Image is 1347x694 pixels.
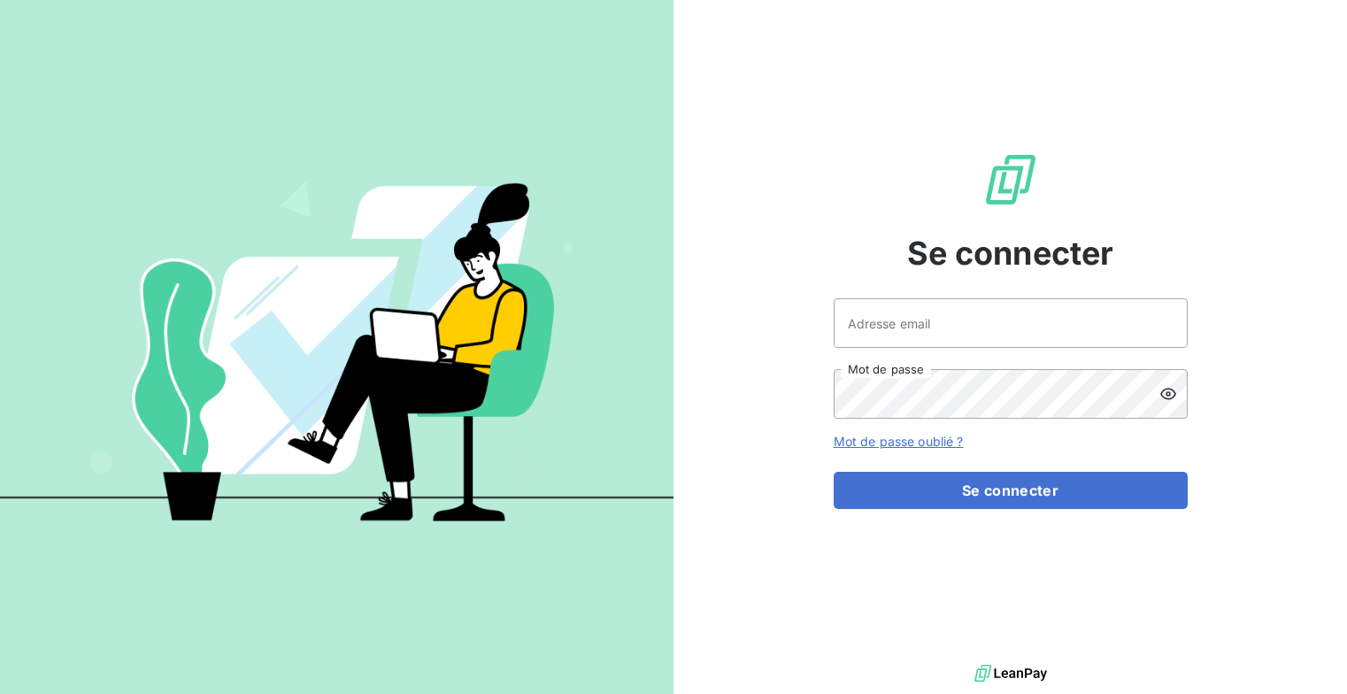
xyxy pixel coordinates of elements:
button: Se connecter [834,472,1188,509]
a: Mot de passe oublié ? [834,434,964,449]
img: logo [974,660,1047,687]
img: Logo LeanPay [982,151,1039,208]
span: Se connecter [907,229,1114,277]
input: placeholder [834,298,1188,348]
